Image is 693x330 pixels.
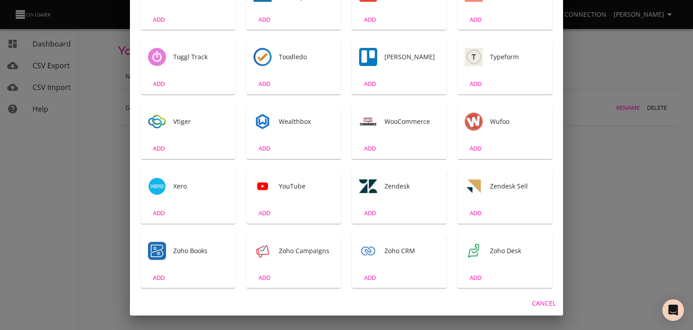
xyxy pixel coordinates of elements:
img: Zoho CRM [359,242,377,260]
button: ADD [356,141,384,156]
button: ADD [356,206,384,220]
img: Zendesk Sell [465,177,483,195]
img: Trello [359,48,377,66]
div: Tool [465,48,483,66]
span: ADD [147,273,171,283]
span: Toodledo [279,52,334,61]
div: Tool [254,113,272,131]
div: Open Intercom Messenger [662,299,684,321]
span: Zendesk [384,182,439,191]
button: ADD [461,206,490,220]
button: ADD [461,271,490,285]
span: ADD [463,143,488,154]
span: Xero [173,182,228,191]
span: ADD [358,14,382,25]
span: Wufoo [490,117,545,126]
img: Zoho Desk [465,242,483,260]
button: ADD [356,77,384,91]
span: ADD [252,273,277,283]
button: ADD [250,141,279,156]
img: Wealthbox [254,113,272,131]
div: Tool [148,113,166,131]
div: Tool [465,242,483,260]
span: ADD [252,208,277,218]
div: Tool [465,113,483,131]
button: ADD [356,13,384,27]
button: ADD [461,77,490,91]
img: Zoho Campaigns [254,242,272,260]
span: ADD [358,273,382,283]
img: Typeform [465,48,483,66]
button: ADD [461,13,490,27]
button: ADD [461,141,490,156]
span: Zoho Books [173,246,228,255]
span: Zendesk Sell [490,182,545,191]
button: ADD [144,206,173,220]
div: Tool [148,242,166,260]
div: Tool [359,48,377,66]
img: Xero [148,177,166,195]
span: ADD [358,143,382,154]
button: ADD [144,141,173,156]
img: Toodledo [254,48,272,66]
img: Zoho Books [148,242,166,260]
span: Zoho CRM [384,246,439,255]
button: ADD [144,77,173,91]
span: [PERSON_NAME] [384,52,439,61]
span: Wealthbox [279,117,334,126]
span: YouTube [279,182,334,191]
div: Tool [254,177,272,195]
div: Tool [148,177,166,195]
button: ADD [250,77,279,91]
button: ADD [250,13,279,27]
span: Toggl Track [173,52,228,61]
button: ADD [250,206,279,220]
img: Vtiger [148,113,166,131]
span: ADD [147,79,171,89]
span: ADD [358,79,382,89]
button: ADD [356,271,384,285]
span: Vtiger [173,117,228,126]
div: Tool [359,113,377,131]
div: Tool [254,242,272,260]
div: Tool [465,177,483,195]
span: ADD [147,143,171,154]
span: ADD [252,79,277,89]
span: WooCommerce [384,117,439,126]
img: YouTube [254,177,272,195]
span: ADD [358,208,382,218]
span: ADD [252,14,277,25]
span: ADD [463,14,488,25]
div: Tool [148,48,166,66]
span: ADD [463,273,488,283]
div: Tool [359,242,377,260]
span: Zoho Campaigns [279,246,334,255]
div: Tool [359,177,377,195]
span: ADD [463,79,488,89]
span: Cancel [532,298,556,309]
span: ADD [463,208,488,218]
img: Zendesk [359,177,377,195]
span: Zoho Desk [490,246,545,255]
button: ADD [144,271,173,285]
img: Toggl Track [148,48,166,66]
span: ADD [252,143,277,154]
span: ADD [147,208,171,218]
span: ADD [147,14,171,25]
img: WooCommerce [359,113,377,131]
div: Tool [254,48,272,66]
img: Wufoo [465,113,483,131]
button: ADD [144,13,173,27]
span: Typeform [490,52,545,61]
button: ADD [250,271,279,285]
button: Cancel [528,295,559,312]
